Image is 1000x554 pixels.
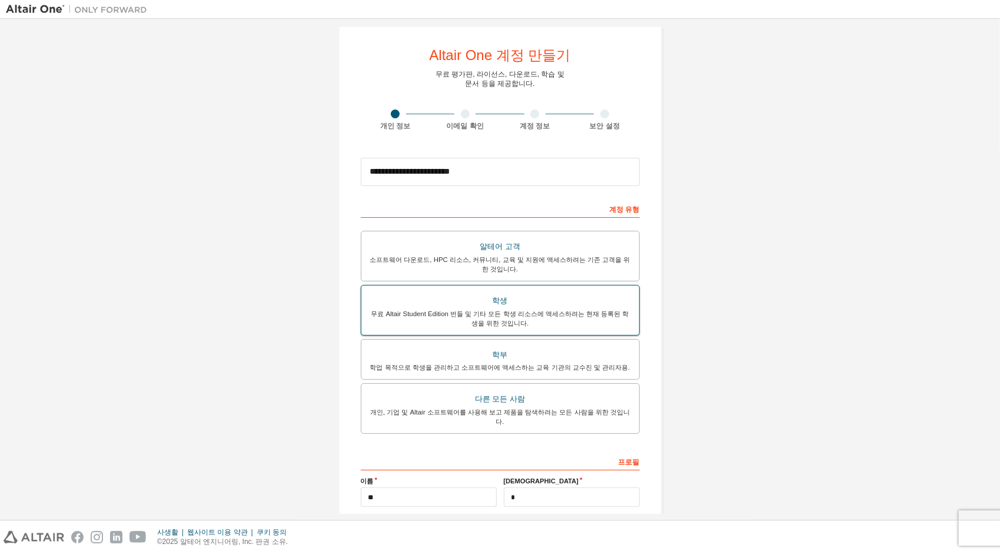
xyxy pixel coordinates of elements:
div: 무료 Altair Student Edition 번들 및 기타 모든 학생 리소스에 액세스하려는 현재 등록된 학생을 위한 것입니다. [368,309,632,328]
label: 이름 [361,476,497,486]
div: 학생 [368,293,632,309]
div: 알테어 고객 [368,238,632,255]
div: 개인 정보 [361,121,431,131]
div: 웹사이트 이용 약관 [187,528,257,537]
div: 무료 평가판, 라이선스, 다운로드, 학습 및 문서 등을 제공합니다. [436,69,564,88]
div: 쿠키 동의 [257,528,294,537]
img: linkedin.svg [110,531,122,543]
p: © [157,537,294,547]
div: 계정 정보 [500,121,570,131]
div: 다른 모든 사람 [368,391,632,407]
label: [DEMOGRAPHIC_DATA] [504,476,640,486]
img: instagram.svg [91,531,103,543]
div: 계정 유형 [361,199,640,218]
div: 학부 [368,347,632,363]
img: facebook.svg [71,531,84,543]
img: altair_logo.svg [4,531,64,543]
div: 소프트웨어 다운로드, HPC 리소스, 커뮤니티, 교육 및 지원에 액세스하려는 기존 고객을 위한 것입니다. [368,255,632,274]
div: 학업 목적으로 학생을 관리하고 소프트웨어에 액세스하는 교육 기관의 교수진 및 관리자용. [368,363,632,372]
div: Altair One 계정 만들기 [429,48,570,62]
div: 프로필 [361,452,640,470]
div: 이메일 확인 [430,121,500,131]
font: 2025 알테어 엔지니어링, Inc. 판권 소유. [162,538,288,546]
div: 사생활 [157,528,187,537]
img: 알테어 원 [6,4,153,15]
div: 개인, 기업 및 Altair 소프트웨어를 사용해 보고 제품을 탐색하려는 모든 사람을 위한 것입니다. [368,407,632,426]
div: 보안 설정 [570,121,640,131]
img: youtube.svg [129,531,147,543]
